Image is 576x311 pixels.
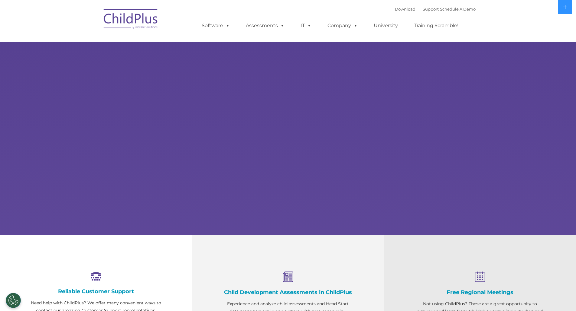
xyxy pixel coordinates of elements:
a: IT [295,20,317,32]
a: Company [321,20,364,32]
h4: Reliable Customer Support [30,288,162,295]
a: Assessments [240,20,291,32]
a: Software [196,20,236,32]
button: Cookies Settings [6,293,21,308]
a: Schedule A Demo [440,7,476,11]
h4: Free Regional Meetings [414,289,546,296]
a: Training Scramble!! [408,20,466,32]
a: University [368,20,404,32]
a: Download [395,7,415,11]
img: ChildPlus by Procare Solutions [101,5,161,35]
h4: Child Development Assessments in ChildPlus [222,289,354,296]
font: | [395,7,476,11]
a: Support [423,7,439,11]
